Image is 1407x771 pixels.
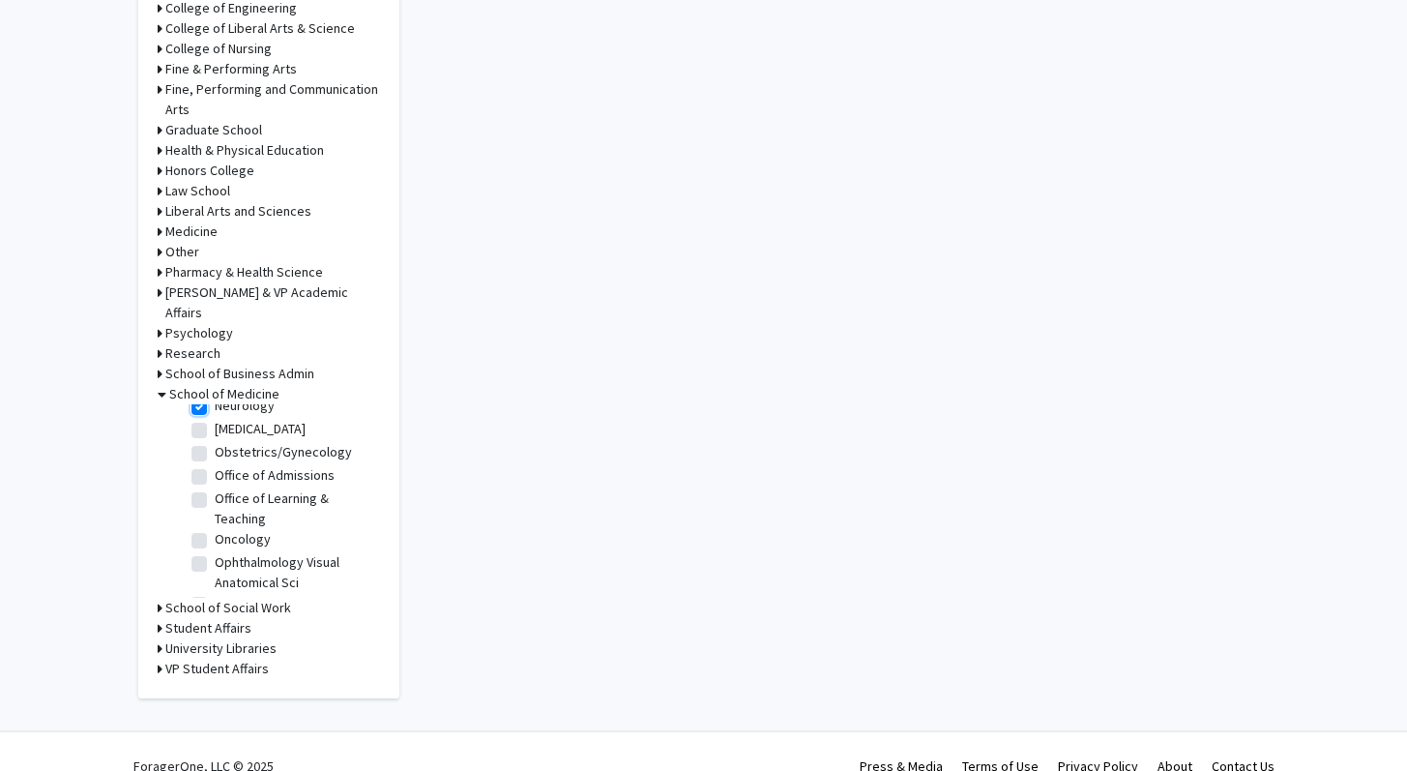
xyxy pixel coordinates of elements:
[15,684,82,756] iframe: Chat
[165,598,291,618] h3: School of Social Work
[165,222,218,242] h3: Medicine
[165,140,324,161] h3: Health & Physical Education
[215,489,375,529] label: Office of Learning & Teaching
[215,529,271,549] label: Oncology
[165,618,251,638] h3: Student Affairs
[215,396,275,416] label: Neurology
[165,638,277,659] h3: University Libraries
[165,201,311,222] h3: Liberal Arts and Sciences
[165,79,380,120] h3: Fine, Performing and Communication Arts
[215,552,375,593] label: Ophthalmology Visual Anatomical Sci
[165,364,314,384] h3: School of Business Admin
[165,323,233,343] h3: Psychology
[165,120,262,140] h3: Graduate School
[165,242,199,262] h3: Other
[215,593,331,613] label: Orthopedic Surgery
[165,343,220,364] h3: Research
[165,39,272,59] h3: College of Nursing
[165,181,230,201] h3: Law School
[165,59,297,79] h3: Fine & Performing Arts
[215,442,352,462] label: Obstetrics/Gynecology
[215,465,335,486] label: Office of Admissions
[165,282,380,323] h3: [PERSON_NAME] & VP Academic Affairs
[169,384,279,404] h3: School of Medicine
[165,18,355,39] h3: College of Liberal Arts & Science
[165,262,323,282] h3: Pharmacy & Health Science
[165,659,269,679] h3: VP Student Affairs
[215,419,306,439] label: [MEDICAL_DATA]
[165,161,254,181] h3: Honors College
